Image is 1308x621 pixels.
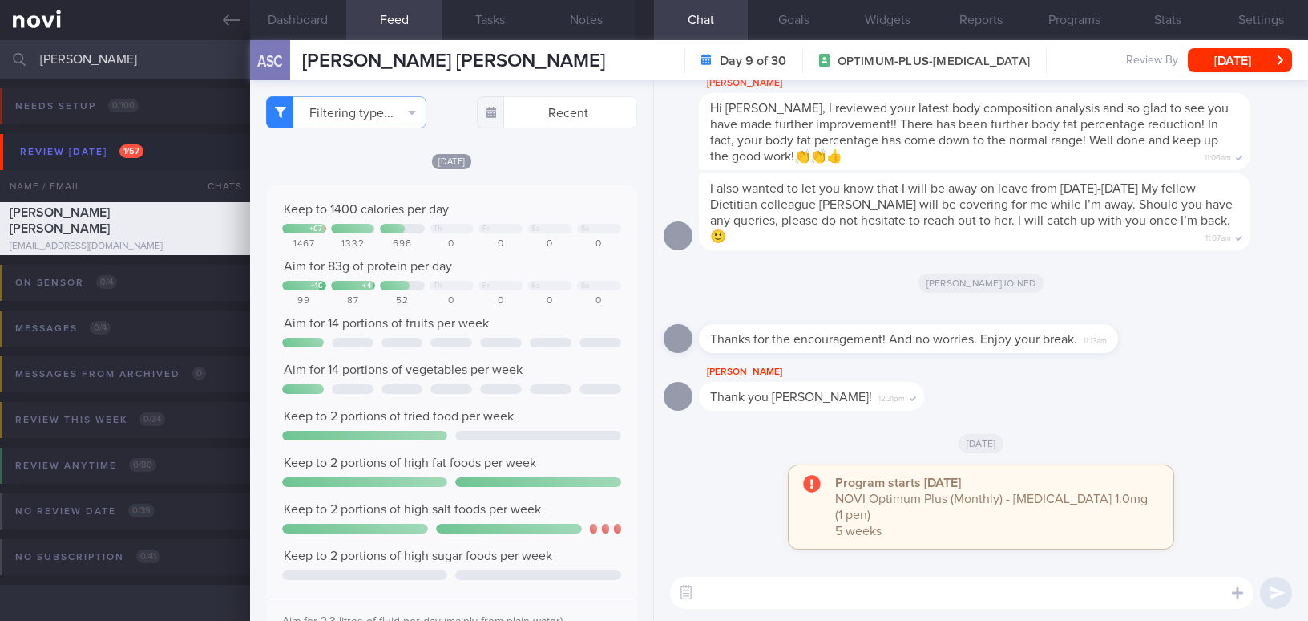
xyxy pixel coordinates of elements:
[878,389,905,404] span: 12:31pm
[11,546,164,568] div: No subscription
[129,458,156,472] span: 0 / 80
[11,501,159,522] div: No review date
[838,54,1030,70] span: OPTIMUM-PLUS-[MEDICAL_DATA]
[11,455,160,477] div: Review anytime
[918,274,1044,293] span: [PERSON_NAME] joined
[1126,54,1178,68] span: Review By
[284,457,536,469] span: Keep to 2 portions of high fat foods per week
[478,238,523,250] div: 0
[710,333,1077,346] span: Thanks for the encouragement! And no worries. Enjoy your break.
[284,550,552,562] span: Keep to 2 portions of high sugar foods per week
[11,318,115,339] div: Messages
[284,260,452,273] span: Aim for 83g of protein per day
[959,434,1004,453] span: [DATE]
[835,493,1148,522] span: NOVI Optimum Plus (Monthly) - [MEDICAL_DATA] 1.0mg (1 pen)
[136,550,160,563] span: 0 / 41
[434,225,442,233] div: Th
[482,282,490,290] div: Fr
[11,95,143,117] div: Needs setup
[430,238,474,250] div: 0
[478,295,523,307] div: 0
[331,238,375,250] div: 1332
[192,367,206,380] span: 0
[710,102,1229,163] span: Hi [PERSON_NAME], I reviewed your latest body composition analysis and so glad to see you have ma...
[284,363,523,376] span: Aim for 14 portions of vegetables per week
[362,282,371,290] div: + 4
[186,170,250,202] div: Chats
[1205,148,1231,164] span: 11:06am
[96,275,117,289] span: 0 / 4
[284,503,541,516] span: Keep to 2 portions of high salt foods per week
[380,238,424,250] div: 696
[577,238,621,250] div: 0
[380,295,424,307] div: 52
[331,295,375,307] div: 87
[835,525,882,538] span: 5 weeks
[11,409,169,431] div: Review this week
[432,154,472,169] span: [DATE]
[482,225,490,233] div: Fr
[246,30,294,92] div: ASC
[11,363,210,385] div: Messages from Archived
[1084,331,1107,347] span: 11:13am
[699,363,972,382] div: [PERSON_NAME]
[309,225,323,233] div: + 67
[835,477,961,489] strong: Program starts [DATE]
[531,282,540,290] div: Sa
[119,144,143,158] span: 1 / 57
[720,53,786,69] strong: Day 9 of 30
[128,504,155,517] span: 0 / 39
[311,282,323,290] div: + 16
[577,295,621,307] div: 0
[284,410,514,423] span: Keep to 2 portions of fried food per week
[10,241,240,253] div: [EMAIL_ADDRESS][DOMAIN_NAME]
[282,238,326,250] div: 1467
[90,321,111,335] span: 0 / 4
[16,141,147,163] div: Review [DATE]
[434,282,442,290] div: Th
[581,282,590,290] div: Su
[282,295,326,307] div: 99
[108,99,139,112] span: 0 / 100
[581,225,590,233] div: Su
[527,295,571,307] div: 0
[139,412,165,426] span: 0 / 34
[284,317,489,330] span: Aim for 14 portions of fruits per week
[527,238,571,250] div: 0
[302,51,605,71] span: [PERSON_NAME] [PERSON_NAME]
[11,272,121,294] div: On sensor
[284,203,449,216] span: Keep to 1400 calories per day
[1205,229,1231,244] span: 11:07am
[430,295,474,307] div: 0
[10,206,110,235] span: [PERSON_NAME] [PERSON_NAME]
[1188,48,1292,72] button: [DATE]
[699,74,1298,93] div: [PERSON_NAME]
[710,182,1233,243] span: I also wanted to let you know that I will be away on leave from [DATE]-[DATE] My fellow Dietitian...
[266,96,426,128] button: Filtering type...
[710,391,872,404] span: Thank you [PERSON_NAME]!
[531,225,540,233] div: Sa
